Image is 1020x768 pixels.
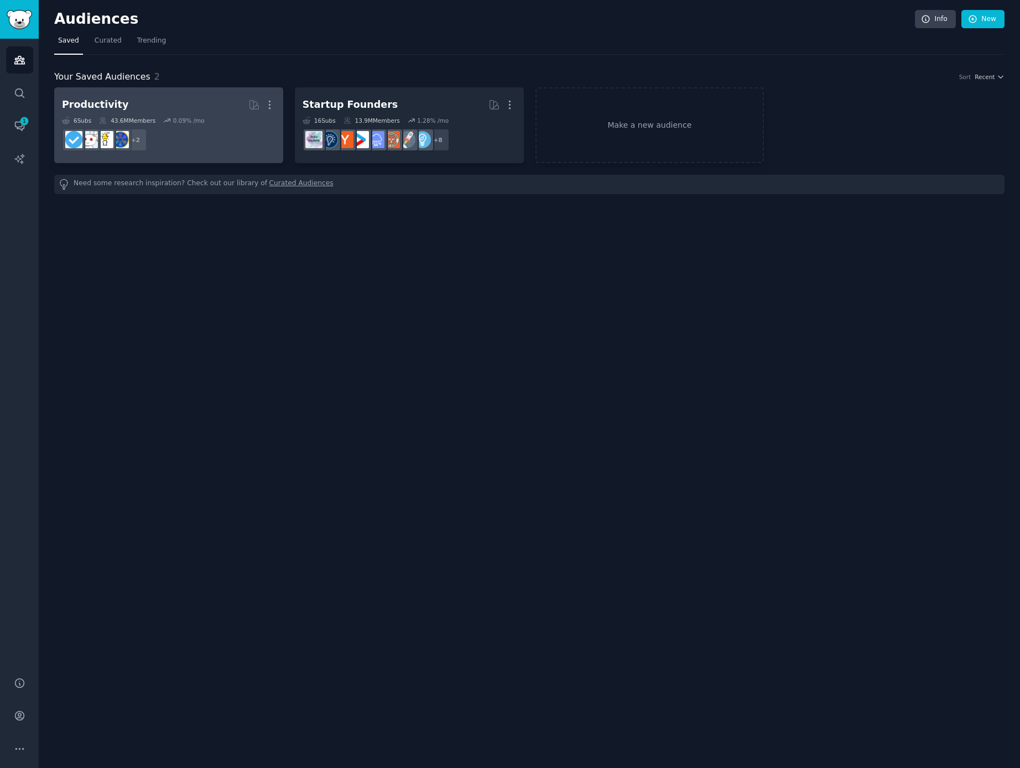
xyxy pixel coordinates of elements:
img: Entrepreneur [414,131,431,148]
div: Sort [959,73,971,81]
div: 13.9M Members [344,117,400,124]
span: Recent [975,73,995,81]
span: Curated [95,36,122,46]
a: Trending [133,32,170,55]
img: LifeProTips [112,131,129,148]
div: 16 Sub s [303,117,336,124]
img: GummySearch logo [7,10,32,29]
button: Recent [975,73,1005,81]
a: Info [915,10,956,29]
span: 2 [154,71,160,82]
span: 1 [19,117,29,125]
span: Trending [137,36,166,46]
div: + 2 [124,128,147,151]
a: Curated Audiences [269,179,334,190]
img: productivity [81,131,98,148]
h2: Audiences [54,11,915,28]
div: Productivity [62,98,128,112]
div: 6 Sub s [62,117,91,124]
div: Need some research inspiration? Check out our library of [54,175,1005,194]
img: getdisciplined [65,131,82,148]
a: New [961,10,1005,29]
img: EntrepreneurRideAlong [383,131,400,148]
div: + 8 [426,128,450,151]
span: Your Saved Audiences [54,70,150,84]
a: 1 [6,112,33,139]
img: startups [398,131,415,148]
div: 1.28 % /mo [417,117,449,124]
a: Startup Founders16Subs13.9MMembers1.28% /mo+8EntrepreneurstartupsEntrepreneurRideAlongSaaSstartup... [295,87,524,163]
a: Make a new audience [535,87,764,163]
a: Saved [54,32,83,55]
div: 43.6M Members [99,117,155,124]
img: lifehacks [96,131,113,148]
img: ycombinator [336,131,353,148]
img: startup [352,131,369,148]
a: Curated [91,32,126,55]
a: Productivity6Subs43.6MMembers0.09% /mo+2LifeProTipslifehacksproductivitygetdisciplined [54,87,283,163]
img: indiehackers [305,131,322,148]
img: Entrepreneurship [321,131,338,148]
img: SaaS [367,131,384,148]
span: Saved [58,36,79,46]
div: 0.09 % /mo [173,117,205,124]
div: Startup Founders [303,98,398,112]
